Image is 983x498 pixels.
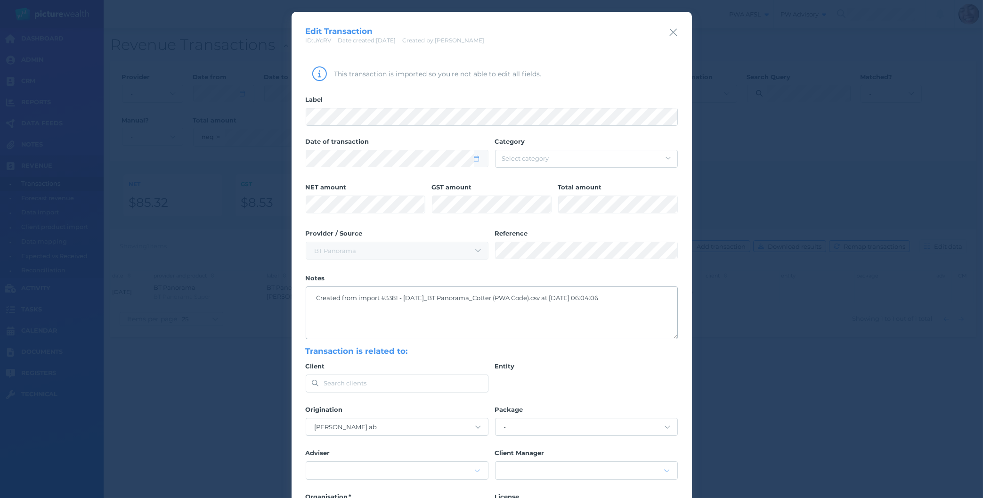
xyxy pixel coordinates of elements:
span: Edit Transaction [306,26,373,36]
span: ID: uYcRV [306,37,332,44]
label: Client [306,362,488,375]
label: Package [495,406,678,418]
label: Notes [306,274,678,286]
span: Search clients [324,379,367,387]
p: This transaction is imported so you're not able to edit all fields. [334,69,671,79]
label: NET amount [306,183,425,196]
label: Reference [495,229,678,242]
textarea: Created from import #3381 - [DATE]_BT Panorama_Cotter (PWA Code).csv at [DATE] 06:04:06 [306,287,677,339]
span: Transaction is related to: [306,346,408,356]
label: Category [495,138,678,150]
label: Origination [306,406,488,418]
label: GST amount [432,183,552,196]
label: Entity [495,362,678,375]
span: Select category [502,155,549,162]
label: Total amount [558,183,678,196]
label: Label [306,96,678,108]
span: Date created: [DATE] [338,37,396,44]
span: Created by: [PERSON_NAME] [403,37,485,44]
button: Close [669,26,678,39]
label: Client Manager [495,449,678,461]
label: Provider / Source [306,229,488,242]
label: Adviser [306,449,488,461]
label: Date of transaction [306,138,488,150]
